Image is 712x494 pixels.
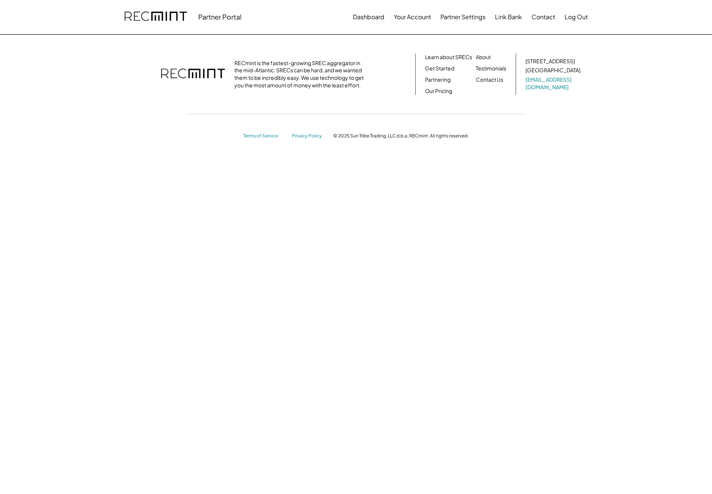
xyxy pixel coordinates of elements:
[394,9,431,24] button: Your Account
[292,133,326,139] a: Privacy Policy
[333,133,469,139] div: © 2025 Sun Tribe Trading, LLC d.b.a. RECmint. All rights reserved.
[234,59,368,89] div: RECmint is the fastest-growing SREC aggregator in the mid-Atlantic. SRECs can be hard, and we wan...
[476,53,491,61] a: About
[353,9,384,24] button: Dashboard
[425,76,451,84] a: Partnering
[425,87,452,95] a: Our Pricing
[425,65,454,72] a: Get Started
[425,53,472,61] a: Learn about SRECs
[161,61,225,87] img: recmint-logotype%403x.png
[198,12,241,21] div: Partner Portal
[531,9,555,24] button: Contact
[124,4,187,30] img: recmint-logotype%403x.png
[476,76,503,84] a: Contact Us
[243,133,285,139] a: Terms of Service
[565,9,588,24] button: Log Out
[476,65,506,72] a: Testimonials
[525,67,580,74] div: [GEOGRAPHIC_DATA]
[440,9,486,24] button: Partner Settings
[525,58,575,65] div: [STREET_ADDRESS]
[495,9,522,24] button: Link Bank
[525,76,582,91] a: [EMAIL_ADDRESS][DOMAIN_NAME]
